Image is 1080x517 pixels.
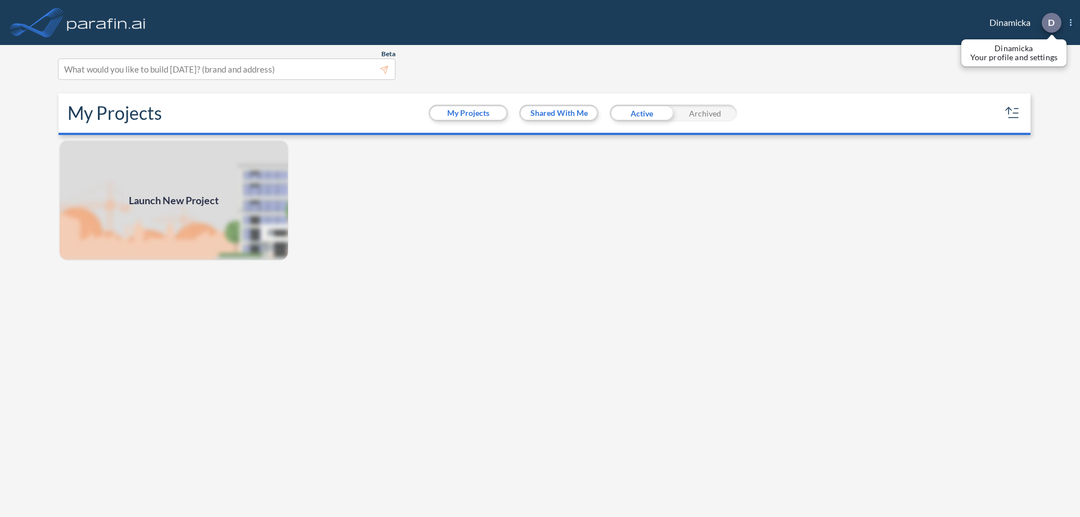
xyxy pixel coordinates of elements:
[67,102,162,124] h2: My Projects
[430,106,506,120] button: My Projects
[673,105,737,122] div: Archived
[610,105,673,122] div: Active
[970,53,1057,62] p: Your profile and settings
[1048,17,1055,28] p: D
[58,140,289,261] img: add
[973,13,1072,33] div: Dinamicka
[1003,104,1021,122] button: sort
[129,193,219,208] span: Launch New Project
[58,140,289,261] a: Launch New Project
[521,106,597,120] button: Shared With Me
[970,44,1057,53] p: Dinamicka
[381,50,395,59] span: Beta
[65,11,148,34] img: logo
